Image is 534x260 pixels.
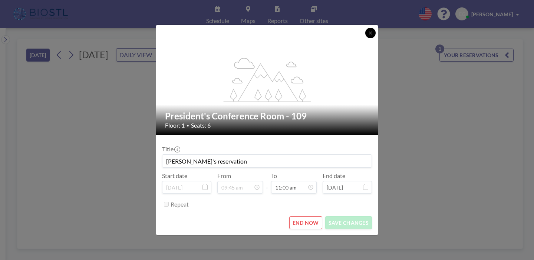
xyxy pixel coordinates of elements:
[162,172,187,180] label: Start date
[165,122,185,129] span: Floor: 1
[217,172,231,180] label: From
[165,111,370,122] h2: President's Conference Room - 109
[289,216,322,229] button: END NOW
[191,122,211,129] span: Seats: 6
[224,57,311,102] g: flex-grow: 1.2;
[271,172,277,180] label: To
[162,145,179,153] label: Title
[325,216,372,229] button: SAVE CHANGES
[323,172,345,180] label: End date
[266,175,268,191] span: -
[162,155,372,167] input: (No title)
[171,201,189,208] label: Repeat
[187,123,189,128] span: •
